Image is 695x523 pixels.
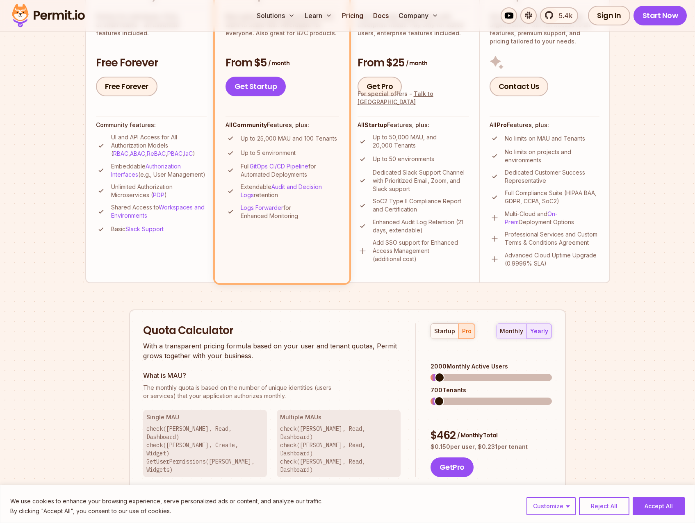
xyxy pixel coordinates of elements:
[358,56,469,70] h3: From $25
[10,506,323,516] p: By clicking "Accept All", you consent to our use of cookies.
[490,77,548,96] a: Contact Us
[253,7,298,24] button: Solutions
[431,443,552,451] p: $ 0.150 per user, $ 0.231 per tenant
[500,327,523,335] div: monthly
[96,121,207,129] h4: Community features:
[280,425,397,474] p: check([PERSON_NAME], Read, Dashboard) check([PERSON_NAME], Read, Dashboard) check([PERSON_NAME], ...
[633,6,687,25] a: Start Now
[241,183,322,198] a: Audit and Decision Logs
[143,323,401,338] h2: Quota Calculator
[280,413,397,421] h3: Multiple MAUs
[406,59,427,67] span: / month
[146,425,264,474] p: check([PERSON_NAME], Read, Dashboard) check([PERSON_NAME], Create, Widget) GetUserPermissions([PE...
[226,121,339,129] h4: All Features, plus:
[250,163,308,170] a: GitOps CI/CD Pipeline
[373,239,469,263] p: Add SSO support for Enhanced Access Management (additional cost)
[373,155,434,163] p: Up to 50 environments
[96,56,207,70] h3: Free Forever
[505,168,599,185] p: Dedicated Customer Success Representative
[113,150,128,157] a: RBAC
[111,163,181,178] a: Authorization Interfaces
[358,77,402,96] a: Get Pro
[146,413,264,421] h3: Single MAU
[111,133,207,158] p: UI and API Access for All Authorization Models ( , , , , )
[434,327,455,335] div: startup
[96,77,157,96] a: Free Forever
[365,121,387,128] strong: Startup
[490,121,599,129] h4: All Features, plus:
[373,133,469,150] p: Up to 50,000 MAU, and 20,000 Tenants
[431,428,552,443] div: $ 462
[143,341,401,361] p: With a transparent pricing formula based on your user and tenant quotas, Permit grows together wi...
[147,150,166,157] a: ReBAC
[358,121,469,129] h4: All Features, plus:
[505,210,558,225] a: On-Prem
[241,149,296,157] p: Up to 5 environment
[10,496,323,506] p: We use cookies to enhance your browsing experience, serve personalized ads or content, and analyz...
[373,168,469,193] p: Dedicated Slack Support Channel with Prioritized Email, Zoom, and Slack support
[143,384,401,392] span: The monthly quota is based on the number of unique identities (users
[588,6,630,25] a: Sign In
[241,183,339,199] p: Extendable retention
[505,230,599,247] p: Professional Services and Custom Terms & Conditions Agreement
[125,225,164,232] a: Slack Support
[373,218,469,234] p: Enhanced Audit Log Retention (21 days, extendable)
[167,150,182,157] a: PBAC
[505,251,599,268] p: Advanced Cloud Uptime Upgrade (0.9999% SLA)
[339,7,367,24] a: Pricing
[370,7,392,24] a: Docs
[241,134,337,143] p: Up to 25,000 MAU and 100 Tenants
[505,189,599,205] p: Full Compliance Suite (HIPAA BAA, GDPR, CCPA, SoC2)
[505,210,599,226] p: Multi-Cloud and Deployment Options
[8,2,89,30] img: Permit logo
[111,203,207,220] p: Shared Access to
[153,191,164,198] a: PDP
[633,497,685,515] button: Accept All
[505,148,599,164] p: No limits on projects and environments
[526,497,576,515] button: Customize
[431,362,552,371] div: 2000 Monthly Active Users
[373,197,469,214] p: SoC2 Type II Compliance Report and Certification
[130,150,145,157] a: ABAC
[226,56,339,70] h3: From $5
[232,121,267,128] strong: Community
[241,204,283,211] a: Logs Forwarder
[579,497,629,515] button: Reject All
[301,7,335,24] button: Learn
[497,121,507,128] strong: Pro
[226,77,286,96] a: Get Startup
[554,11,572,20] span: 5.4k
[111,225,164,233] p: Basic
[457,431,497,439] span: / Monthly Total
[358,90,469,106] div: For special offers -
[431,457,474,477] button: GetPro
[111,183,207,199] p: Unlimited Authorization Microservices ( )
[395,7,442,24] button: Company
[241,204,339,220] p: for Enhanced Monitoring
[431,386,552,394] div: 700 Tenants
[505,134,585,143] p: No limits on MAU and Tenants
[241,162,339,179] p: Full for Automated Deployments
[143,384,401,400] p: or services) that your application authorizes monthly.
[268,59,289,67] span: / month
[111,162,207,179] p: Embeddable (e.g., User Management)
[143,371,401,380] h3: What is MAU?
[540,7,578,24] a: 5.4k
[184,150,193,157] a: IaC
